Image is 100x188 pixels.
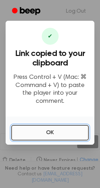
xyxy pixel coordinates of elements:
[59,3,93,20] a: Log Out
[11,74,89,105] p: Press Control + V (Mac: ⌘ Command + V) to paste the player into your comment.
[7,5,47,18] a: Beep
[42,28,59,45] div: ✔
[11,49,89,68] h3: Link copied to your clipboard
[11,125,89,140] button: OK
